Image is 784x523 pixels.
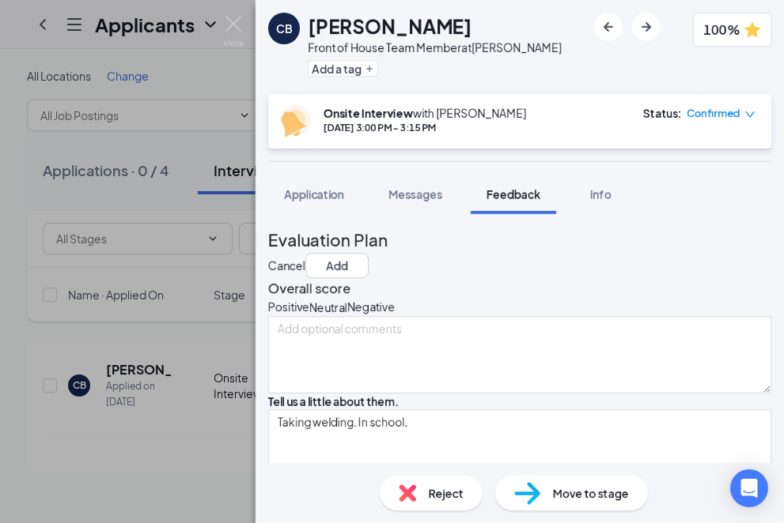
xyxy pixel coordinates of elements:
div: Front of House Team Member at [PERSON_NAME] [308,40,562,55]
div: Negative [347,299,395,316]
span: Move to stage [553,484,629,502]
textarea: Taking welding. In school. [268,409,771,487]
svg: ArrowLeftNew [599,17,618,36]
span: Reject [429,484,464,502]
svg: ArrowRight [637,17,656,36]
button: ArrowLeftNew [594,13,623,41]
span: Application [284,187,344,201]
button: Add [305,253,369,278]
div: CB [276,21,293,36]
svg: Plus [365,64,374,73]
b: Onsite Interview [324,106,413,120]
div: with [PERSON_NAME] [324,105,526,121]
h3: Overall score [268,278,771,299]
span: Messages [388,187,442,201]
span: Info [590,187,612,201]
h2: Evaluation Plan [268,227,771,253]
div: Positive [268,299,309,316]
div: Neutral [309,299,347,316]
div: [DATE] 3:00 PM - 3:15 PM [324,121,526,134]
span: down [744,109,756,120]
div: Open Intercom Messenger [730,469,768,507]
div: Status : [643,105,682,121]
button: ArrowRight [632,13,661,41]
div: Tell us a little about them. [268,393,399,409]
span: 100% [703,20,740,40]
button: Cancel [268,257,305,274]
button: PlusAdd a tag [308,60,378,77]
span: Feedback [487,187,540,201]
span: Confirmed [687,105,740,121]
h1: [PERSON_NAME] [308,13,472,40]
